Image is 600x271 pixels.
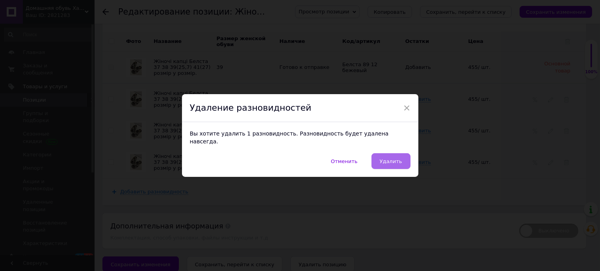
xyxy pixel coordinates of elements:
[190,103,312,113] span: Удаление разновидностей
[380,158,402,164] span: Удалить
[372,153,411,169] button: Удалить
[331,158,358,164] span: Отменить
[8,8,162,32] body: Визуальный текстовый редактор, C9600FFE-8251-42B8-9BD7-9088FBEEA25D
[182,122,418,153] div: Вы хотите удалить 1 разновидность. Разновидность будет удалена навсегда.
[323,153,366,169] button: Отменить
[8,8,162,32] body: Визуальный текстовый редактор, DE746E78-01D3-4AF9-BD10-7ABA9CA2EBBB
[403,101,411,115] span: ×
